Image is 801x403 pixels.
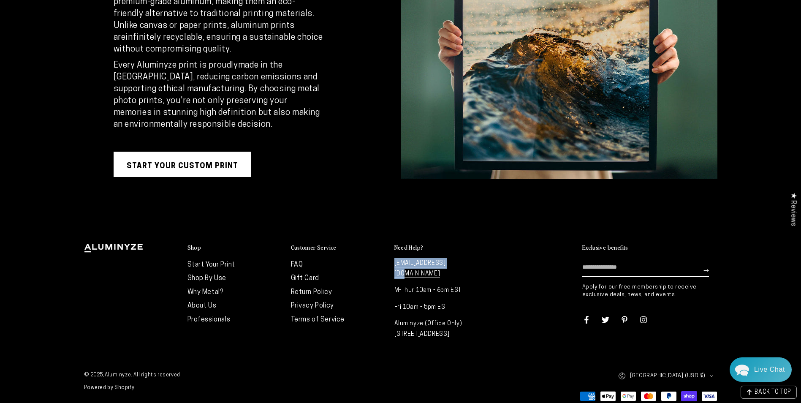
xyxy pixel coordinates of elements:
[114,60,325,131] p: Every Aluminyze print is proudly , reducing carbon emissions and supporting ethical manufacturing...
[84,385,135,390] a: Powered by Shopify
[703,258,709,283] button: Subscribe
[114,152,251,177] a: Start Your Custom Print
[730,357,792,382] div: Chat widget toggle
[291,244,337,251] h2: Customer Service
[291,316,345,323] a: Terms of Service
[618,367,717,385] button: [GEOGRAPHIC_DATA] (USD $)
[84,369,401,382] small: © 2025, . All rights reserved.
[755,389,791,395] span: BACK TO TOP
[394,260,446,278] a: [EMAIL_ADDRESS][DOMAIN_NAME]
[582,244,628,251] h2: Exclusive benefits
[187,244,201,251] h2: Shop
[582,244,717,252] summary: Exclusive benefits
[187,275,227,282] a: Shop By Use
[291,289,332,296] a: Return Policy
[394,244,424,251] h2: Need Help?
[114,61,283,82] strong: made in the [GEOGRAPHIC_DATA]
[125,33,203,42] strong: infinitely recyclable
[630,371,706,381] span: [GEOGRAPHIC_DATA] (USD $)
[291,275,319,282] a: Gift Card
[394,244,489,252] summary: Need Help?
[785,186,801,233] div: Click to open Judge.me floating reviews tab
[394,319,489,340] p: Aluminyze (Office Only) [STREET_ADDRESS]
[754,357,785,382] div: Contact Us Directly
[291,244,386,252] summary: Customer Service
[394,302,489,313] p: Fri 10am - 5pm EST
[187,302,217,309] a: About Us
[187,316,231,323] a: Professionals
[582,283,717,299] p: Apply for our free membership to receive exclusive deals, news, and events.
[291,302,334,309] a: Privacy Policy
[187,289,223,296] a: Why Metal?
[105,373,131,378] a: Aluminyze
[187,261,236,268] a: Start Your Print
[187,244,282,252] summary: Shop
[394,285,489,296] p: M-Thur 10am - 6pm EST
[291,261,303,268] a: FAQ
